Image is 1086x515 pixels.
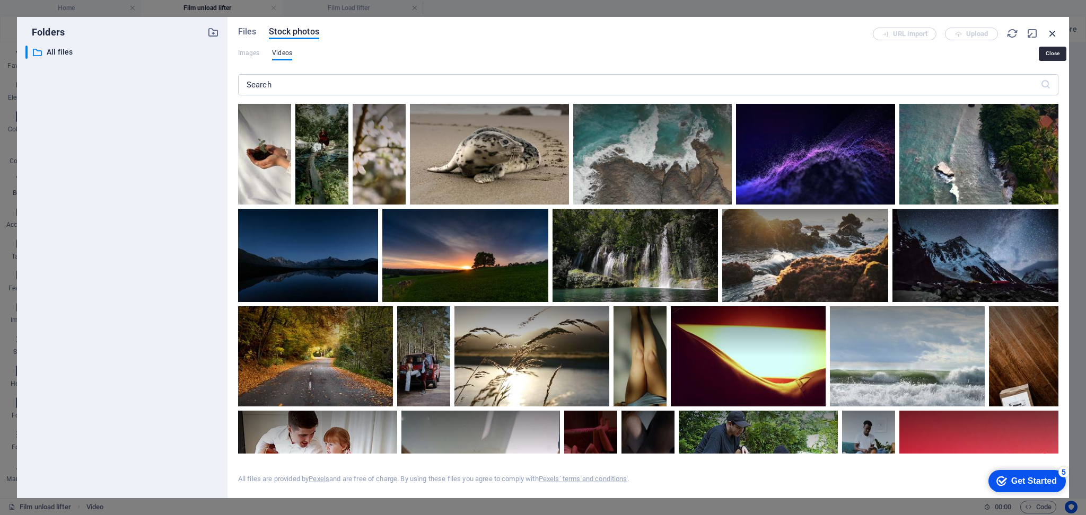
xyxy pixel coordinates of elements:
[238,474,629,484] div: All files are provided by and are free of charge. By using these files you agree to comply with .
[25,46,28,59] div: ​
[238,25,257,38] span: Files
[272,47,292,59] span: Videos
[31,12,77,21] div: Get Started
[269,25,319,38] span: Stock photos
[238,47,260,59] span: This file type is not supported by this element
[309,475,329,483] a: Pexels
[1006,28,1018,39] i: Reload
[539,475,627,483] a: Pexels’ terms and conditions
[238,74,1040,95] input: Search
[47,46,199,58] p: All files
[207,26,219,38] i: Create new folder
[1027,28,1038,39] i: Minimize
[25,25,65,39] p: Folders
[8,5,86,28] div: Get Started 5 items remaining, 0% complete
[78,2,89,13] div: 5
